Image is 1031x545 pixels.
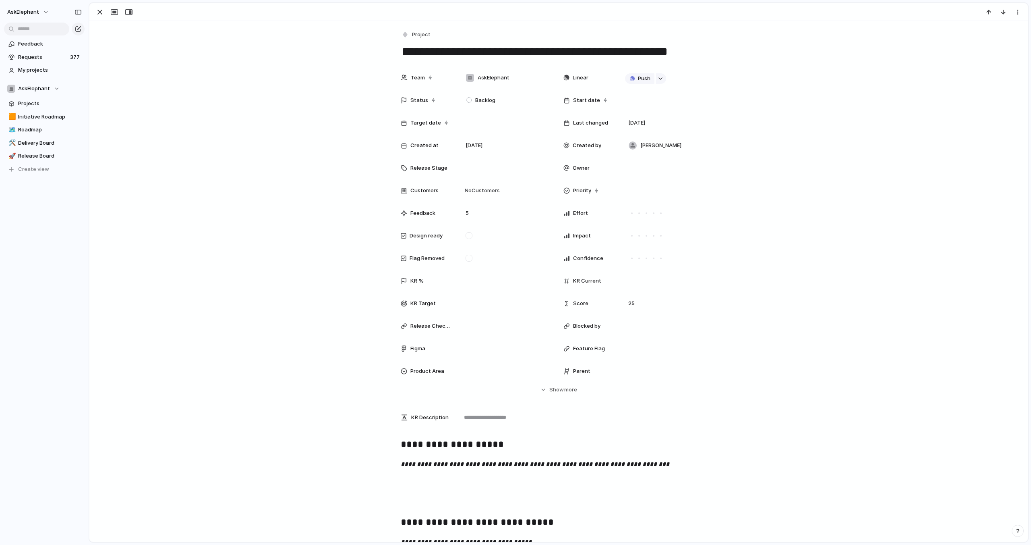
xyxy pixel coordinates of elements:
[4,163,85,175] button: Create view
[640,141,681,150] span: [PERSON_NAME]
[573,232,591,240] span: Impact
[410,322,452,330] span: Release Checklist
[4,98,85,110] a: Projects
[564,386,577,394] span: more
[573,277,601,285] span: KR Current
[18,40,82,48] span: Feedback
[18,126,82,134] span: Roadmap
[4,137,85,149] a: 🛠️Delivery Board
[4,38,85,50] a: Feedback
[18,53,68,61] span: Requests
[4,64,85,76] a: My projects
[4,83,85,95] button: AskElephant
[410,187,439,195] span: Customers
[573,141,601,150] span: Created by
[410,141,439,150] span: Created at
[573,254,603,262] span: Confidence
[4,124,85,136] a: 🗺️Roadmap
[401,383,716,397] button: Showmore
[573,345,605,353] span: Feature Flag
[625,295,638,308] span: 25
[410,367,444,375] span: Product Area
[410,277,424,285] span: KR %
[7,139,15,147] button: 🛠️
[573,367,590,375] span: Parent
[573,164,590,172] span: Owner
[18,152,82,160] span: Release Board
[573,300,588,308] span: Score
[18,165,49,173] span: Create view
[573,74,588,82] span: Linear
[4,150,85,162] a: 🚀Release Board
[412,31,431,39] span: Project
[549,386,564,394] span: Show
[18,85,50,93] span: AskElephant
[466,141,482,150] span: [DATE]
[410,164,447,172] span: Release Stage
[411,414,449,422] span: KR Description
[8,112,14,121] div: 🟧
[628,119,645,127] span: [DATE]
[410,96,428,104] span: Status
[573,209,588,217] span: Effort
[410,232,443,240] span: Design ready
[7,152,15,160] button: 🚀
[410,300,436,308] span: KR Target
[4,6,53,19] button: AskElephant
[4,51,85,63] a: Requests377
[573,119,608,127] span: Last changed
[8,125,14,135] div: 🗺️
[7,113,15,121] button: 🟧
[462,187,500,195] span: No Customers
[410,254,445,262] span: Flag Removed
[18,100,82,108] span: Projects
[18,113,82,121] span: Initiative Roadmap
[573,187,591,195] span: Priority
[70,53,81,61] span: 377
[475,96,495,104] span: Backlog
[410,119,441,127] span: Target date
[8,138,14,148] div: 🛠️
[462,209,472,217] span: 5
[7,8,39,16] span: AskElephant
[18,139,82,147] span: Delivery Board
[478,74,509,82] span: AskElephant
[573,96,600,104] span: Start date
[8,152,14,161] div: 🚀
[638,75,650,83] span: Push
[7,126,15,134] button: 🗺️
[411,74,425,82] span: Team
[573,322,600,330] span: Blocked by
[410,209,435,217] span: Feedback
[4,111,85,123] a: 🟧Initiative Roadmap
[18,66,82,74] span: My projects
[410,345,425,353] span: Figma
[400,29,433,41] button: Project
[625,73,654,84] button: Push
